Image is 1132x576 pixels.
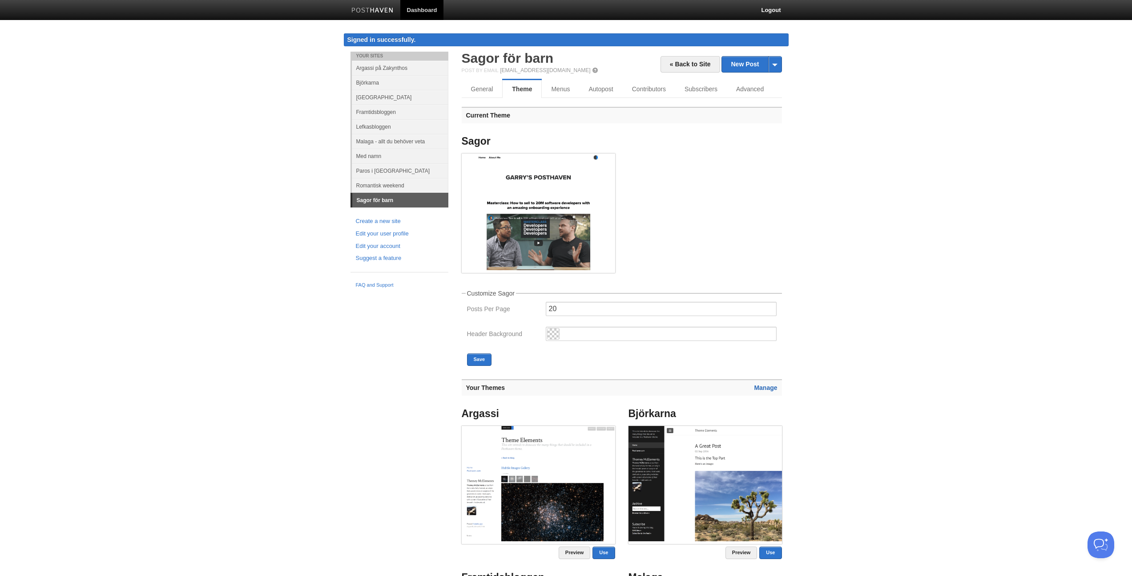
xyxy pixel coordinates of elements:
a: Theme [502,80,542,98]
button: Save [467,353,492,366]
a: [EMAIL_ADDRESS][DOMAIN_NAME] [500,67,590,73]
a: Use [759,547,782,559]
a: Romantisk weekend [352,178,448,193]
img: Screenshot [462,154,615,270]
img: Screenshot [628,426,782,541]
a: Advanced [727,80,773,98]
h4: Björkarna [628,408,782,419]
legend: Customize Sagor [466,290,516,296]
a: Argassi på Zakynthos [352,61,448,75]
a: Suggest a feature [356,254,443,263]
img: Posthaven-bar [351,8,394,14]
a: Manage [754,384,777,391]
a: Lefkasbloggen [352,119,448,134]
a: FAQ and Support [356,281,443,289]
a: Paros i [GEOGRAPHIC_DATA] [352,163,448,178]
a: Create a new site [356,217,443,226]
a: Edit your user profile [356,229,443,239]
img: Screenshot [462,426,615,541]
label: Header Background [467,331,540,339]
div: Signed in successfully. [344,33,789,46]
a: [GEOGRAPHIC_DATA] [352,90,448,105]
a: Framtidsbloggen [352,105,448,119]
h3: Your Themes [462,379,782,396]
a: General [462,80,503,98]
a: Edit your account [356,242,443,251]
a: Autopost [579,80,622,98]
a: Contributors [623,80,675,98]
a: New Post [722,57,781,72]
a: Menus [542,80,579,98]
label: Posts Per Page [467,306,540,314]
a: Malaga - allt du behöver veta [352,134,448,149]
a: Sagor för barn [462,51,554,65]
h4: Sagor [462,136,615,147]
a: Preview [559,547,591,559]
li: Your Sites [350,52,448,61]
iframe: Help Scout Beacon - Open [1088,531,1114,558]
a: « Back to Site [661,56,720,73]
a: Sagor för barn [352,193,448,207]
a: Med namn [352,149,448,163]
span: Post by Email [462,68,499,73]
h3: Current Theme [462,107,782,123]
a: Subscribers [675,80,727,98]
a: Use [592,547,615,559]
a: Preview [725,547,757,559]
a: Björkarna [352,75,448,90]
h4: Argassi [462,408,615,419]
